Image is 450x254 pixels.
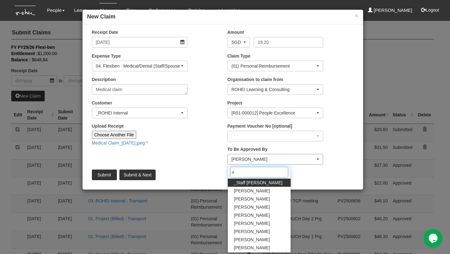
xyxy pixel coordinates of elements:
[96,110,180,116] div: _ROHEI Internal
[234,228,270,235] span: [PERSON_NAME]
[227,154,323,165] button: Rachel Khoo
[227,29,244,35] label: Amount
[234,204,270,210] span: [PERSON_NAME]
[232,156,316,162] div: [PERSON_NAME]
[92,131,137,139] input: Choose Another File
[227,61,323,71] button: (01) Personal Reimbursement
[227,108,323,118] button: [R01-000012] People Excellence
[227,123,292,129] label: Payment Voucher No [optional]
[92,61,188,71] button: 04. Flexiben : Medical/Dental (Staff/Spouse/Children) (Approver is Bhel)
[227,100,242,106] label: Project
[234,212,270,218] span: [PERSON_NAME]
[354,12,358,19] button: ×
[227,53,251,59] label: Claim Type
[234,220,270,226] span: [PERSON_NAME]
[92,100,112,106] label: Customer
[145,139,149,146] a: close
[230,167,288,177] input: Search
[234,180,282,186] span: _Staff [PERSON_NAME]
[227,37,250,48] button: SGD
[96,63,180,69] div: 04. Flexiben : Medical/Dental (Staff/Spouse/Children) (Approver is Bhel)
[232,63,316,69] div: (01) Personal Reimbursement
[92,37,188,48] input: d/m/yyyy
[234,245,270,251] span: [PERSON_NAME]
[92,170,117,180] input: Submit
[87,13,116,20] b: New Claim
[424,229,444,248] iframe: chat widget
[232,110,316,116] div: [R01-000012] People Excellence
[234,196,270,202] span: [PERSON_NAME]
[92,108,188,118] button: _ROHEI Internal
[92,140,145,145] a: Medical Claim_[DATE].jpeg
[92,53,121,59] label: Expense Type
[119,170,155,180] input: Submit & Next
[92,76,116,83] label: Description
[232,86,316,93] div: ROHEI Learning & Consulting
[227,76,283,83] label: Organisation to claim from
[234,188,270,194] span: [PERSON_NAME]
[234,236,270,243] span: [PERSON_NAME]
[232,39,242,45] div: SGD
[92,123,124,129] label: Upload Receipt
[227,146,267,152] label: To Be Approved By
[227,84,323,95] button: ROHEI Learning & Consulting
[92,29,118,35] label: Receipt Date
